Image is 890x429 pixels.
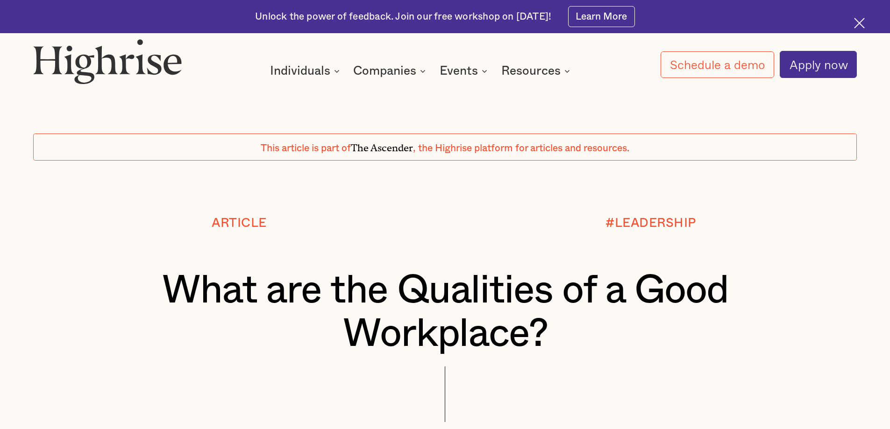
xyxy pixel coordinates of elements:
img: Cross icon [854,18,865,28]
span: This article is part of [261,143,351,153]
div: Resources [501,65,573,77]
div: Resources [501,65,561,77]
div: Companies [353,65,416,77]
div: Unlock the power of feedback. Join our free workshop on [DATE]! [255,10,551,23]
div: Companies [353,65,428,77]
h1: What are the Qualities of a Good Workplace? [68,269,823,356]
span: , the Highrise platform for articles and resources. [413,143,629,153]
a: Apply now [780,51,857,78]
div: Individuals [270,65,342,77]
span: The Ascender [351,140,413,151]
div: Events [440,65,490,77]
div: Events [440,65,478,77]
div: Article [212,216,267,230]
a: Schedule a demo [661,51,775,78]
img: Highrise logo [33,39,182,84]
a: Learn More [568,6,635,27]
div: Individuals [270,65,330,77]
div: #LEADERSHIP [605,216,696,230]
